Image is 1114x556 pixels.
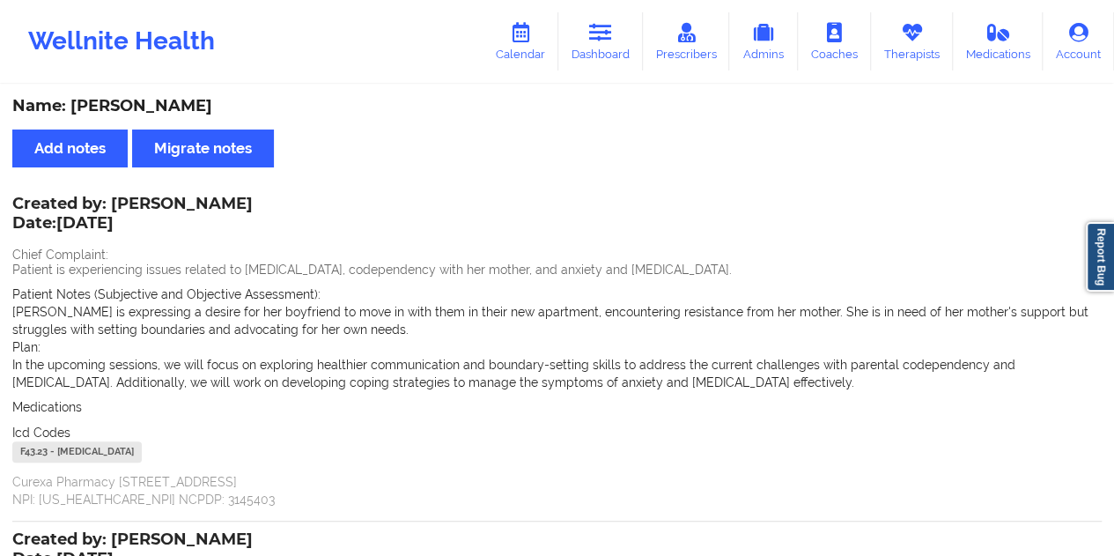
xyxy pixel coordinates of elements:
span: Medications [12,400,82,414]
a: Coaches [798,12,871,70]
a: Account [1043,12,1114,70]
div: Created by: [PERSON_NAME] [12,195,253,235]
span: Patient Notes (Subjective and Objective Assessment): [12,287,321,301]
a: Prescribers [643,12,730,70]
a: Calendar [483,12,558,70]
p: Patient is experiencing issues related to [MEDICAL_DATA], codependency with her mother, and anxie... [12,261,1102,278]
p: Date: [DATE] [12,212,253,235]
p: Curexa Pharmacy [STREET_ADDRESS] NPI: [US_HEALTHCARE_NPI] NCPDP: 3145403 [12,473,1102,508]
button: Add notes [12,130,128,167]
span: Icd Codes [12,426,70,440]
a: Therapists [871,12,953,70]
button: Migrate notes [132,130,274,167]
div: Name: [PERSON_NAME] [12,96,1102,116]
a: Medications [953,12,1044,70]
p: In the upcoming sessions, we will focus on exploring healthier communication and boundary-setting... [12,356,1102,391]
span: Chief Complaint: [12,248,108,262]
span: Plan: [12,340,41,354]
p: [PERSON_NAME] is expressing a desire for her boyfriend to move in with them in their new apartmen... [12,303,1102,338]
div: F43.23 - [MEDICAL_DATA] [12,441,142,463]
a: Admins [729,12,798,70]
a: Dashboard [558,12,643,70]
a: Report Bug [1086,222,1114,292]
